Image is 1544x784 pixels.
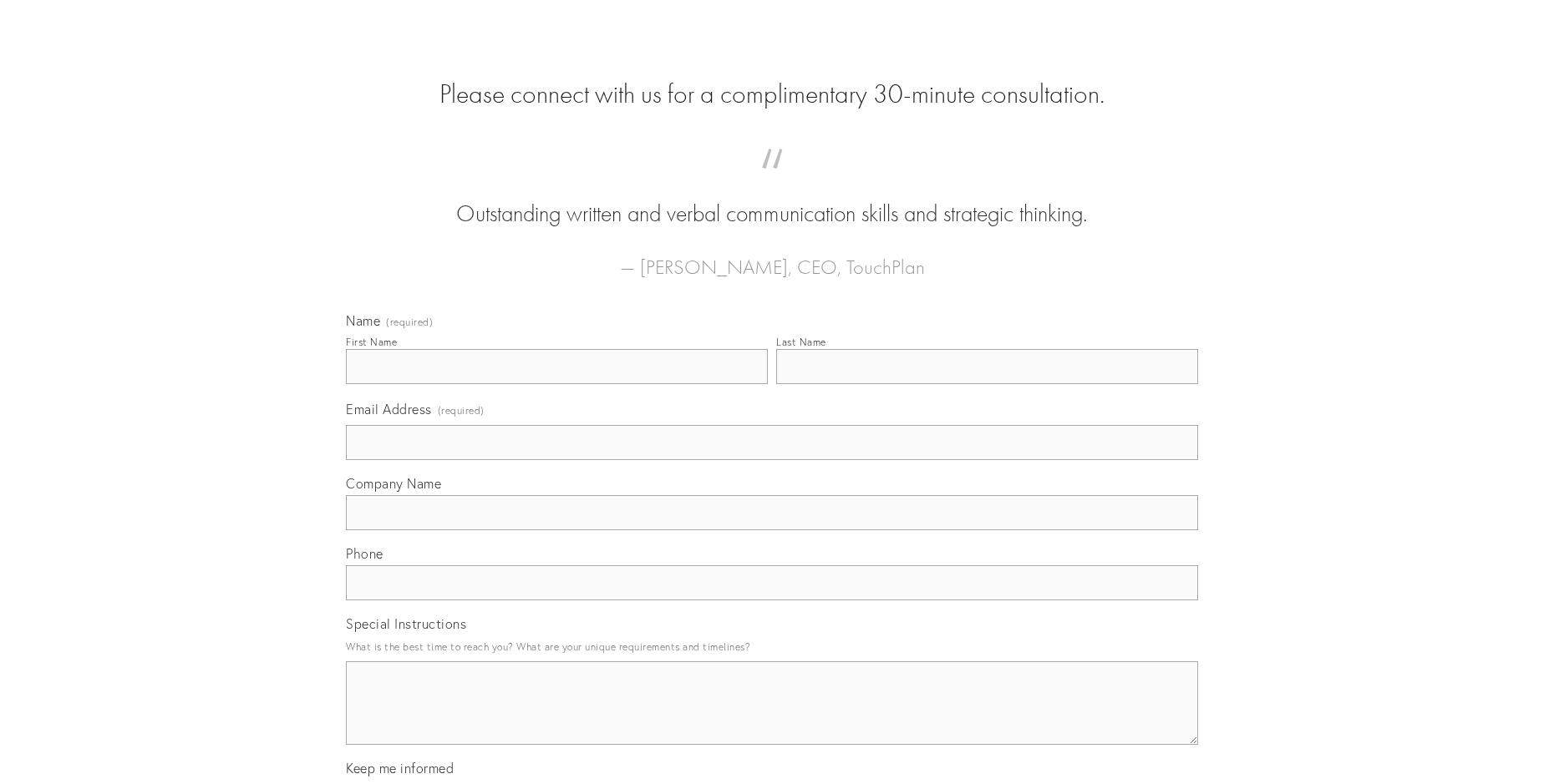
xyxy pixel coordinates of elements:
span: Company Name [346,475,441,492]
h2: Please connect with us for a complimentary 30-minute consultation. [346,78,1198,110]
span: Special Instructions [346,615,466,632]
span: “ [373,165,1171,198]
div: First Name [346,336,397,348]
span: (required) [438,399,485,422]
span: Name [346,312,380,329]
div: Last Name [776,336,826,348]
span: (required) [386,317,433,327]
p: What is the best time to reach you? What are your unique requirements and timelines? [346,635,1198,658]
span: Email Address [346,401,432,417]
span: Keep me informed [346,760,454,776]
figcaption: — [PERSON_NAME], CEO, TouchPlan [373,230,1171,284]
span: Phone [346,545,383,562]
blockquote: Outstanding written and verbal communication skills and strategic thinking. [373,165,1171,230]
